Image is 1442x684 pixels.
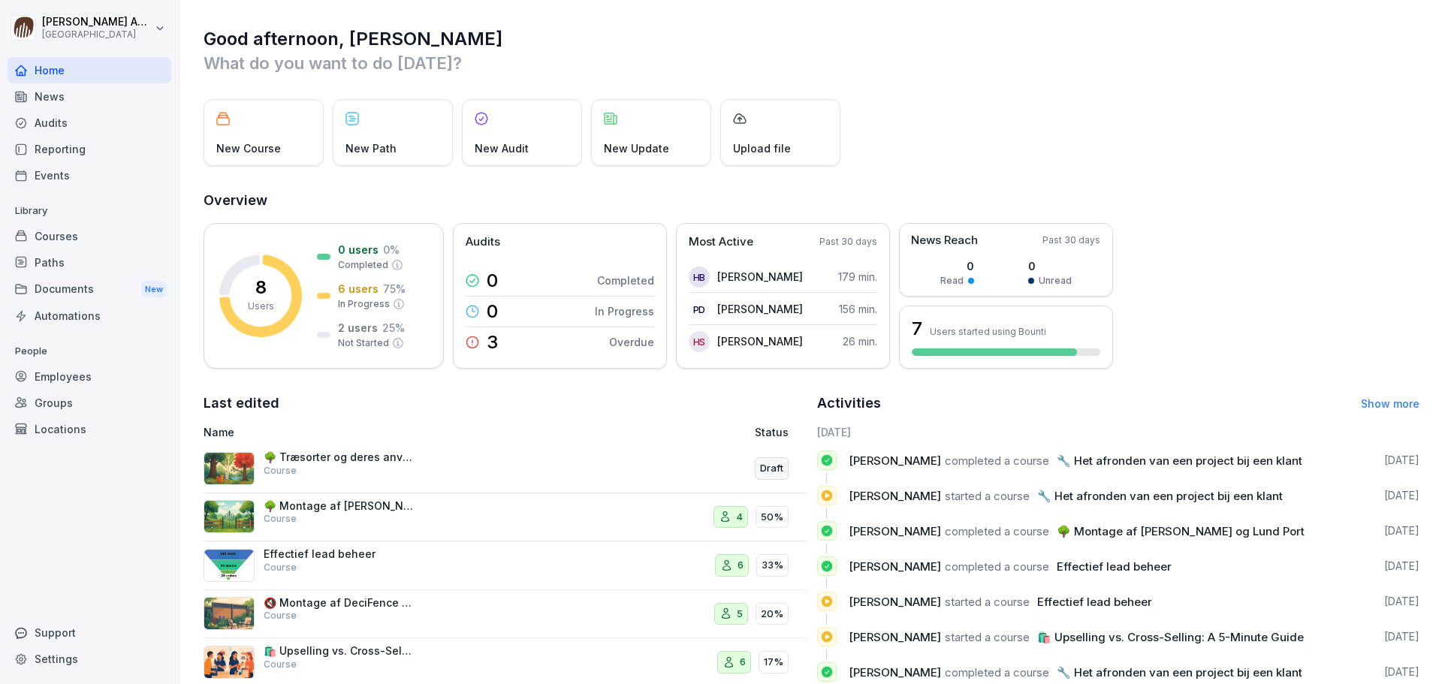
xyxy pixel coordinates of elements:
[761,607,783,622] p: 20%
[945,559,1049,574] span: completed a course
[764,655,783,670] p: 17%
[8,416,171,442] a: Locations
[1037,595,1152,609] span: Effectief lead beheer
[1384,559,1419,574] p: [DATE]
[1384,488,1419,503] p: [DATE]
[736,510,743,525] p: 4
[345,140,397,156] p: New Path
[930,326,1046,337] p: Users started using Bounti
[689,331,710,352] div: HS
[1384,664,1419,679] p: [DATE]
[8,390,171,416] a: Groups
[1057,524,1305,538] span: 🌳 Montage af [PERSON_NAME] og Lund Port
[338,297,390,311] p: In Progress
[717,333,803,349] p: [PERSON_NAME]
[204,597,255,630] img: thgb2mx0bhcepjhojq3x82qb.png
[264,464,297,478] p: Course
[945,524,1049,538] span: completed a course
[204,452,255,485] img: gb4uxy99b9loxgm7rcriajjo.png
[8,83,171,110] a: News
[204,190,1419,211] h2: Overview
[42,16,152,29] p: [PERSON_NAME] Andreasen
[8,162,171,188] a: Events
[1057,559,1172,574] span: Effectief lead beheer
[204,549,255,582] img: ii4te864lx8a59yyzo957qwk.png
[717,301,803,317] p: [PERSON_NAME]
[204,393,807,414] h2: Last edited
[204,444,807,493] a: 🌳 Træsorter og deres anvendelse hos PodaCourseDraft
[940,258,974,274] p: 0
[945,453,1049,468] span: completed a course
[487,272,498,290] p: 0
[216,140,281,156] p: New Course
[945,665,1049,679] span: completed a course
[819,235,877,249] p: Past 30 days
[338,281,379,297] p: 6 users
[8,249,171,276] a: Paths
[8,646,171,672] a: Settings
[1042,234,1100,247] p: Past 30 days
[141,281,167,298] div: New
[912,316,922,342] h3: 7
[737,607,743,622] p: 5
[264,512,297,526] p: Course
[1028,258,1072,274] p: 0
[204,493,807,542] a: 🌳 Montage af [PERSON_NAME] og Lund PortCourse450%
[717,269,803,285] p: [PERSON_NAME]
[264,596,414,610] p: 🔇 Montage af DeciFence Støjhegn
[8,276,171,303] div: Documents
[755,424,789,440] p: Status
[1384,523,1419,538] p: [DATE]
[264,644,414,658] p: 🛍️ Upselling vs. Cross-Selling: A 5-Minute Guide
[8,276,171,303] a: DocumentsNew
[255,279,267,297] p: 8
[1037,489,1283,503] span: 🔧 Het afronden van een project bij een klant
[8,303,171,329] a: Automations
[204,646,255,679] img: g4gd9d39w4p3s4dr2i7gla5s.png
[475,140,529,156] p: New Audit
[740,655,746,670] p: 6
[204,27,1419,51] h1: Good afternoon, [PERSON_NAME]
[466,234,500,251] p: Audits
[689,267,710,288] div: HB
[1057,665,1302,679] span: 🔧 Het afronden van een project bij een klant
[817,424,1420,440] h6: [DATE]
[1039,274,1072,288] p: Unread
[911,232,978,249] p: News Reach
[817,393,881,414] h2: Activities
[689,299,710,320] div: PD
[264,450,414,464] p: 🌳 Træsorter og deres anvendelse hos Poda
[487,303,498,321] p: 0
[1057,453,1302,468] span: 🔧 Het afronden van een project bij een klant
[1037,630,1304,644] span: 🛍️ Upselling vs. Cross-Selling: A 5-Minute Guide
[8,363,171,390] div: Employees
[839,301,877,317] p: 156 min.
[849,489,941,503] span: [PERSON_NAME]
[264,658,297,671] p: Course
[609,334,654,350] p: Overdue
[849,524,941,538] span: [PERSON_NAME]
[945,630,1030,644] span: started a course
[849,595,941,609] span: [PERSON_NAME]
[940,274,964,288] p: Read
[8,136,171,162] a: Reporting
[8,339,171,363] p: People
[733,140,791,156] p: Upload file
[1384,629,1419,644] p: [DATE]
[383,281,406,297] p: 75 %
[338,242,379,258] p: 0 users
[595,303,654,319] p: In Progress
[204,590,807,639] a: 🔇 Montage af DeciFence StøjhegnCourse520%
[8,110,171,136] a: Audits
[849,630,941,644] span: [PERSON_NAME]
[838,269,877,285] p: 179 min.
[264,609,297,622] p: Course
[338,258,388,272] p: Completed
[849,453,941,468] span: [PERSON_NAME]
[761,510,783,525] p: 50%
[945,489,1030,503] span: started a course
